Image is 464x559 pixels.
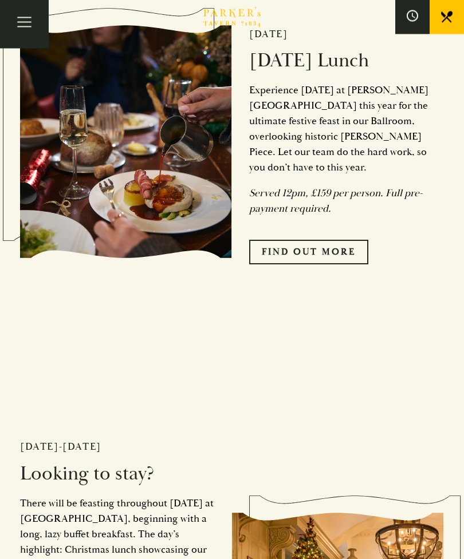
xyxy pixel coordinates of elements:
h2: Looking to stay? [20,462,215,486]
p: Experience [DATE] at [PERSON_NAME][GEOGRAPHIC_DATA] this year for the ultimate festive feast in o... [249,83,444,176]
h2: [DATE] Lunch [249,49,444,73]
em: Served 12pm, £159 per person. Full pre-payment required. [249,187,422,216]
h2: [DATE]-[DATE] [20,441,215,454]
a: Find Out More [249,240,368,264]
h2: [DATE] [249,29,444,41]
